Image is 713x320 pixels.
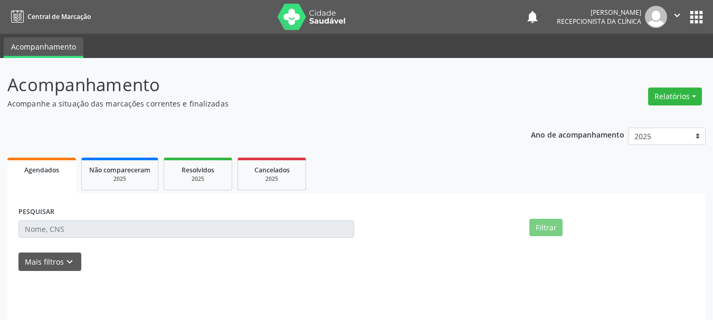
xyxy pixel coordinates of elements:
[182,166,214,174] span: Resolvidos
[7,8,91,25] a: Central de Marcação
[525,9,540,24] button: notifications
[529,219,563,237] button: Filtrar
[89,175,150,183] div: 2025
[18,220,354,238] input: Nome, CNS
[4,37,83,58] a: Acompanhamento
[557,8,641,17] div: [PERSON_NAME]
[18,204,54,220] label: PESQUISAR
[172,175,224,183] div: 2025
[671,9,683,21] i: 
[687,8,706,26] button: apps
[24,166,59,174] span: Agendados
[648,88,702,105] button: Relatórios
[89,166,150,174] span: Não compareceram
[18,253,81,271] button: Mais filtroskeyboard_arrow_down
[7,72,496,98] p: Acompanhamento
[7,98,496,109] p: Acompanhe a situação das marcações correntes e finalizadas
[645,6,667,28] img: img
[27,12,91,21] span: Central de Marcação
[245,175,298,183] div: 2025
[531,128,624,141] p: Ano de acompanhamento
[254,166,290,174] span: Cancelados
[667,6,687,28] button: 
[64,256,75,268] i: keyboard_arrow_down
[557,17,641,26] span: Recepcionista da clínica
